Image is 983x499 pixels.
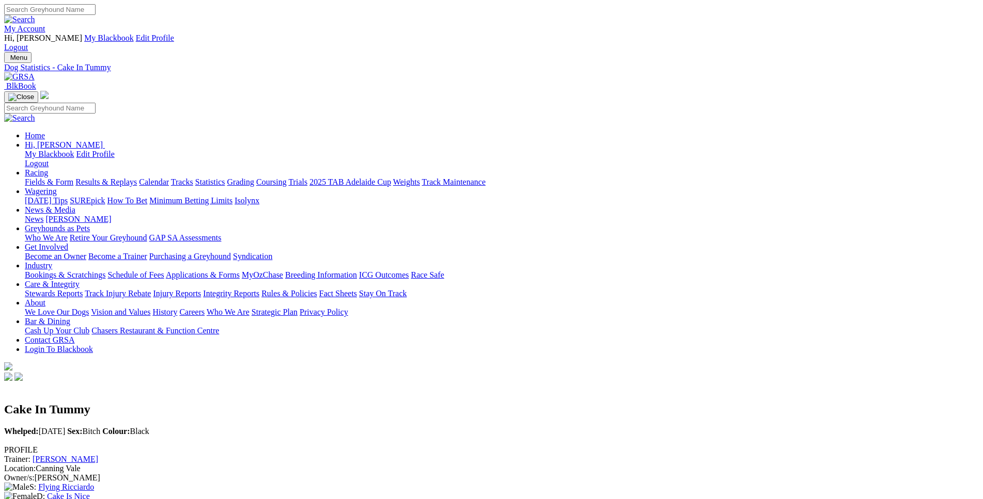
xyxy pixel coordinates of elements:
a: Cash Up Your Club [25,326,89,335]
div: Dog Statistics - Cake In Tummy [4,63,979,72]
a: Contact GRSA [25,335,74,344]
a: 2025 TAB Adelaide Cup [309,178,391,186]
a: [PERSON_NAME] [45,215,111,223]
a: Logout [25,159,49,168]
a: We Love Our Dogs [25,308,89,316]
a: Trials [288,178,307,186]
img: logo-grsa-white.png [4,362,12,371]
a: News [25,215,43,223]
a: Track Injury Rebate [85,289,151,298]
a: News & Media [25,205,75,214]
a: Grading [227,178,254,186]
div: News & Media [25,215,979,224]
a: My Blackbook [25,150,74,158]
a: MyOzChase [242,270,283,279]
a: Stewards Reports [25,289,83,298]
a: Care & Integrity [25,280,80,288]
a: SUREpick [70,196,105,205]
a: My Blackbook [84,34,134,42]
input: Search [4,4,96,15]
a: Minimum Betting Limits [149,196,232,205]
a: Isolynx [235,196,259,205]
img: Search [4,114,35,123]
b: Colour: [102,427,130,436]
span: BlkBook [6,82,36,90]
img: GRSA [4,72,35,82]
span: Bitch [67,427,100,436]
a: Edit Profile [76,150,115,158]
a: Edit Profile [136,34,174,42]
b: Whelped: [4,427,39,436]
img: facebook.svg [4,373,12,381]
a: Become an Owner [25,252,86,261]
div: Get Involved [25,252,979,261]
span: Hi, [PERSON_NAME] [25,140,103,149]
a: Schedule of Fees [107,270,164,279]
a: Strategic Plan [252,308,298,316]
a: Applications & Forms [166,270,240,279]
img: Male [4,482,29,492]
span: Location: [4,464,36,473]
span: Owner/s: [4,473,35,482]
a: Industry [25,261,52,270]
div: Wagering [25,196,979,205]
a: Results & Replays [75,178,137,186]
a: Flying Ricciardo [38,482,94,491]
a: Race Safe [411,270,444,279]
a: [DATE] Tips [25,196,68,205]
a: Wagering [25,187,57,196]
a: Stay On Track [359,289,407,298]
a: Injury Reports [153,289,201,298]
img: Close [8,93,34,101]
a: Home [25,131,45,140]
a: Who We Are [207,308,249,316]
a: GAP SA Assessments [149,233,222,242]
b: Sex: [67,427,82,436]
input: Search [4,103,96,114]
a: Fact Sheets [319,289,357,298]
span: S: [4,482,36,491]
a: Breeding Information [285,270,357,279]
a: Chasers Restaurant & Function Centre [91,326,219,335]
button: Toggle navigation [4,91,38,103]
div: Greyhounds as Pets [25,233,979,243]
a: Hi, [PERSON_NAME] [25,140,105,149]
a: Integrity Reports [203,289,259,298]
a: Calendar [139,178,169,186]
span: Hi, [PERSON_NAME] [4,34,82,42]
a: Syndication [233,252,272,261]
div: Racing [25,178,979,187]
a: Racing [25,168,48,177]
h2: Cake In Tummy [4,403,979,416]
a: Purchasing a Greyhound [149,252,231,261]
div: Bar & Dining [25,326,979,335]
span: Black [102,427,149,436]
button: Toggle navigation [4,52,32,63]
a: Privacy Policy [300,308,348,316]
a: Retire Your Greyhound [70,233,147,242]
a: Tracks [171,178,193,186]
a: Login To Blackbook [25,345,93,353]
a: Careers [179,308,205,316]
div: Hi, [PERSON_NAME] [25,150,979,168]
a: Who We Are [25,233,68,242]
a: Fields & Form [25,178,73,186]
a: My Account [4,24,45,33]
div: My Account [4,34,979,52]
a: How To Bet [107,196,148,205]
span: Menu [10,54,27,61]
img: twitter.svg [14,373,23,381]
div: About [25,308,979,317]
a: Coursing [256,178,287,186]
div: PROFILE [4,445,979,455]
a: About [25,298,45,307]
a: Statistics [195,178,225,186]
a: Become a Trainer [88,252,147,261]
a: BlkBook [4,82,36,90]
img: Search [4,15,35,24]
span: [DATE] [4,427,65,436]
div: Care & Integrity [25,289,979,298]
a: ICG Outcomes [359,270,409,279]
a: Weights [393,178,420,186]
div: Canning Vale [4,464,979,473]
